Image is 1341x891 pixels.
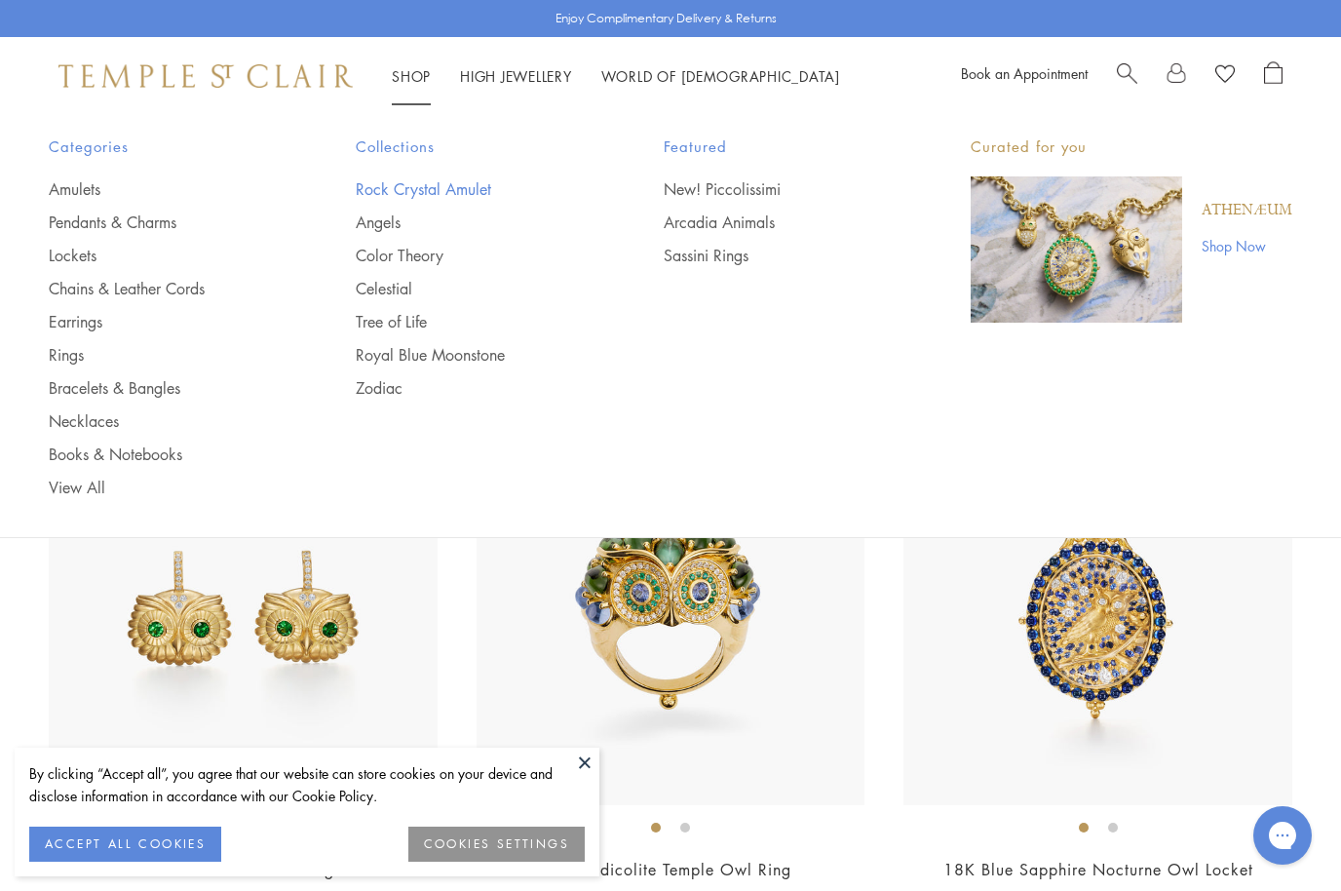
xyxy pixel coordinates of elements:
[49,377,278,399] a: Bracelets & Bangles
[1202,200,1292,221] a: Athenæum
[549,859,791,880] a: 18K Indicolite Temple Owl Ring
[477,416,865,805] img: 18K Indicolite Temple Owl Ring
[356,344,585,366] a: Royal Blue Moonstone
[1202,235,1292,256] a: Shop Now
[1244,799,1322,872] iframe: Gorgias live chat messenger
[356,278,585,299] a: Celestial
[392,66,431,86] a: ShopShop
[49,344,278,366] a: Rings
[49,311,278,332] a: Earrings
[29,762,585,807] div: By clicking “Accept all”, you agree that our website can store cookies on your device and disclos...
[1215,61,1235,91] a: View Wishlist
[664,245,893,266] a: Sassini Rings
[49,245,278,266] a: Lockets
[356,178,585,200] a: Rock Crystal Amulet
[49,135,278,159] span: Categories
[29,827,221,862] button: ACCEPT ALL COOKIES
[664,135,893,159] span: Featured
[971,135,1292,159] p: Curated for you
[145,859,341,880] a: 18K Athena Owl Earrings
[392,64,840,89] nav: Main navigation
[460,66,572,86] a: High JewelleryHigh Jewellery
[49,444,278,465] a: Books & Notebooks
[664,178,893,200] a: New! Piccolissimi
[356,135,585,159] span: Collections
[356,212,585,233] a: Angels
[943,859,1253,880] a: 18K Blue Sapphire Nocturne Owl Locket
[49,178,278,200] a: Amulets
[49,410,278,432] a: Necklaces
[58,64,353,88] img: Temple St. Clair
[356,311,585,332] a: Tree of Life
[356,245,585,266] a: Color Theory
[664,212,893,233] a: Arcadia Animals
[961,63,1088,83] a: Book an Appointment
[356,377,585,399] a: Zodiac
[49,212,278,233] a: Pendants & Charms
[49,416,438,805] img: E36186-OWLTG
[556,9,777,28] p: Enjoy Complimentary Delivery & Returns
[49,477,278,498] a: View All
[49,278,278,299] a: Chains & Leather Cords
[1264,61,1283,91] a: Open Shopping Bag
[601,66,840,86] a: World of [DEMOGRAPHIC_DATA]World of [DEMOGRAPHIC_DATA]
[408,827,585,862] button: COOKIES SETTINGS
[1117,61,1137,91] a: Search
[903,416,1292,805] img: 18K Blue Sapphire Nocturne Owl Locket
